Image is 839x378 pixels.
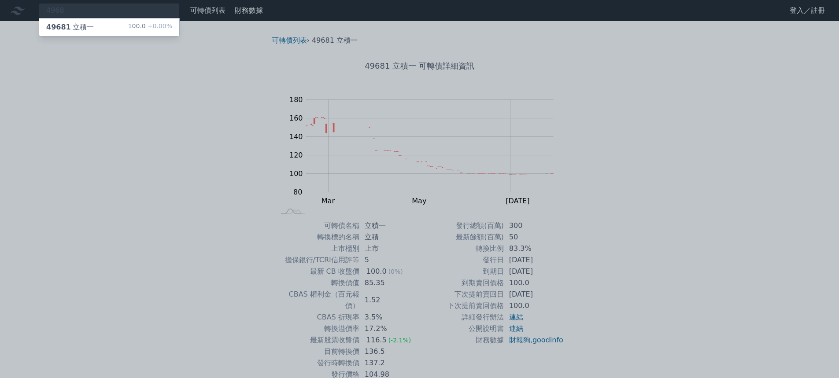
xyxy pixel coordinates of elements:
[146,22,172,29] span: +0.00%
[39,18,179,36] a: 49681立積一 100.0+0.00%
[46,22,94,33] div: 立積一
[795,336,839,378] div: 聊天小工具
[795,336,839,378] iframe: Chat Widget
[128,22,172,33] div: 100.0
[46,23,71,31] span: 49681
